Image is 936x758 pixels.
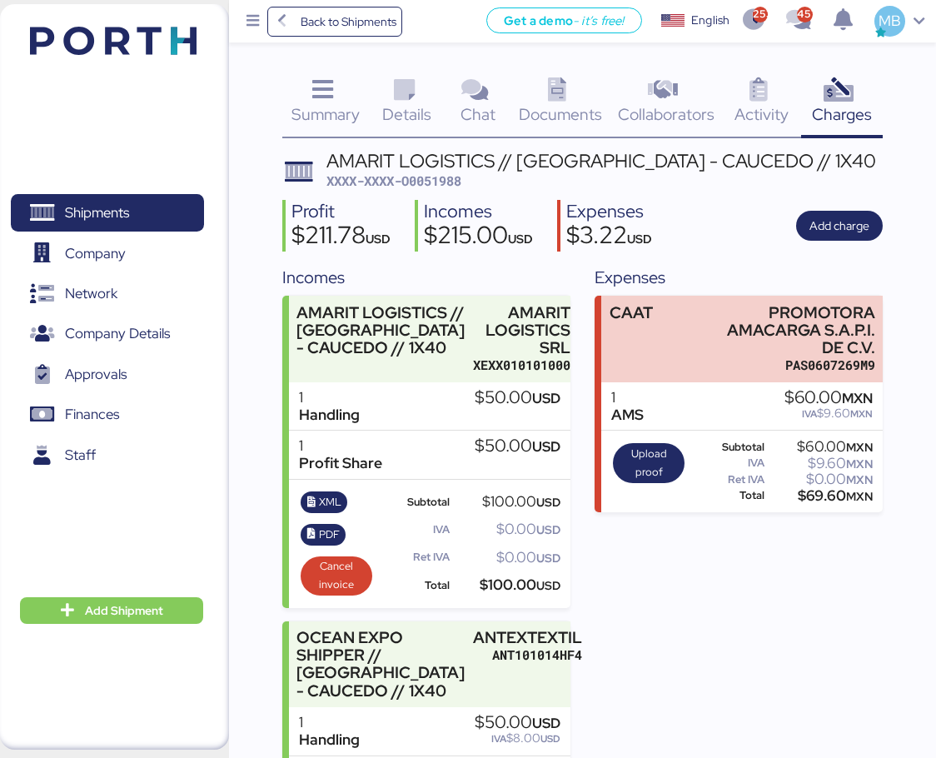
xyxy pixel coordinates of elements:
div: Handling [299,406,360,424]
span: PDF [319,526,340,544]
span: Details [382,103,431,125]
span: Staff [65,443,96,467]
div: $9.60 [768,457,873,470]
div: PAS0607269M9 [715,357,875,374]
span: USD [532,437,560,456]
div: English [691,12,729,29]
div: ANT101014HF4 [473,646,582,664]
span: Back to Shipments [301,12,396,32]
a: Company Details [11,315,204,353]
span: IVA [491,732,506,746]
div: AMARIT LOGISTICS SRL [473,304,570,357]
span: XML [319,493,341,511]
span: Collaborators [618,103,714,125]
div: $211.78 [291,223,391,252]
span: MXN [842,389,873,407]
span: IVA [802,407,817,421]
div: Profit [291,200,391,224]
div: Expenses [595,265,883,290]
div: IVA [693,457,764,469]
span: USD [536,522,560,537]
span: Cancel invoice [306,557,366,594]
div: Total [381,580,450,591]
div: Ret IVA [693,474,764,486]
span: Add Shipment [85,601,163,621]
span: MXN [850,407,873,421]
span: Approvals [65,362,127,386]
span: USD [366,231,391,247]
div: $100.00 [453,579,560,591]
a: Finances [11,396,204,434]
span: USD [508,231,533,247]
div: $3.22 [566,223,652,252]
span: USD [536,495,560,510]
button: Menu [239,7,267,36]
button: Add charge [796,211,883,241]
span: XXXX-XXXX-O0051988 [326,172,461,189]
div: $60.00 [768,441,873,453]
div: 1 [299,389,360,406]
a: Shipments [11,194,204,232]
div: ANTEXTEXTIL [473,629,582,646]
div: $9.60 [784,407,873,420]
div: 1 [299,437,382,455]
span: Shipments [65,201,129,225]
span: USD [532,389,560,407]
div: AMS [611,406,644,424]
a: Network [11,275,204,313]
div: $8.00 [475,732,560,745]
div: Total [693,490,764,501]
span: Chat [461,103,495,125]
div: Handling [299,731,360,749]
span: Charges [812,103,872,125]
span: USD [627,231,652,247]
div: $215.00 [424,223,533,252]
div: $69.60 [768,490,873,502]
div: AMARIT LOGISTICS // [GEOGRAPHIC_DATA] - CAUCEDO // 1X40 [296,304,465,357]
div: XEXX010101000 [473,357,570,374]
a: Company [11,234,204,272]
div: $100.00 [453,496,560,508]
div: Subtotal [693,441,764,453]
span: MXN [846,440,873,455]
div: Incomes [424,200,533,224]
div: CAAT [610,304,653,322]
span: Documents [519,103,602,125]
button: PDF [301,524,346,546]
span: Add charge [809,216,869,236]
div: OCEAN EXPO SHIPPER // [GEOGRAPHIC_DATA] - CAUCEDO // 1X40 [296,629,465,700]
div: $0.00 [453,523,560,536]
a: Staff [11,436,204,475]
span: USD [536,578,560,593]
span: Summary [291,103,360,125]
span: MXN [846,456,873,471]
div: Subtotal [381,496,450,508]
a: Back to Shipments [267,7,403,37]
button: Upload proof [613,443,685,483]
div: $0.00 [453,551,560,564]
span: Network [65,282,117,306]
span: USD [532,714,560,732]
span: Upload proof [619,445,680,481]
div: $50.00 [475,389,560,407]
div: $50.00 [475,437,560,456]
div: $60.00 [784,389,873,407]
span: MXN [846,472,873,487]
button: XML [301,491,347,513]
div: 1 [611,389,644,406]
button: Add Shipment [20,597,203,624]
a: Approvals [11,356,204,394]
div: Ret IVA [381,551,450,563]
div: IVA [381,524,450,536]
div: 1 [299,714,360,731]
span: USD [536,551,560,566]
span: MXN [846,489,873,504]
div: $0.00 [768,473,873,486]
span: Company Details [65,322,170,346]
div: Incomes [282,265,570,290]
span: Activity [734,103,789,125]
span: MB [879,10,901,32]
div: $50.00 [475,714,560,732]
div: Expenses [566,200,652,224]
span: USD [540,732,560,746]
